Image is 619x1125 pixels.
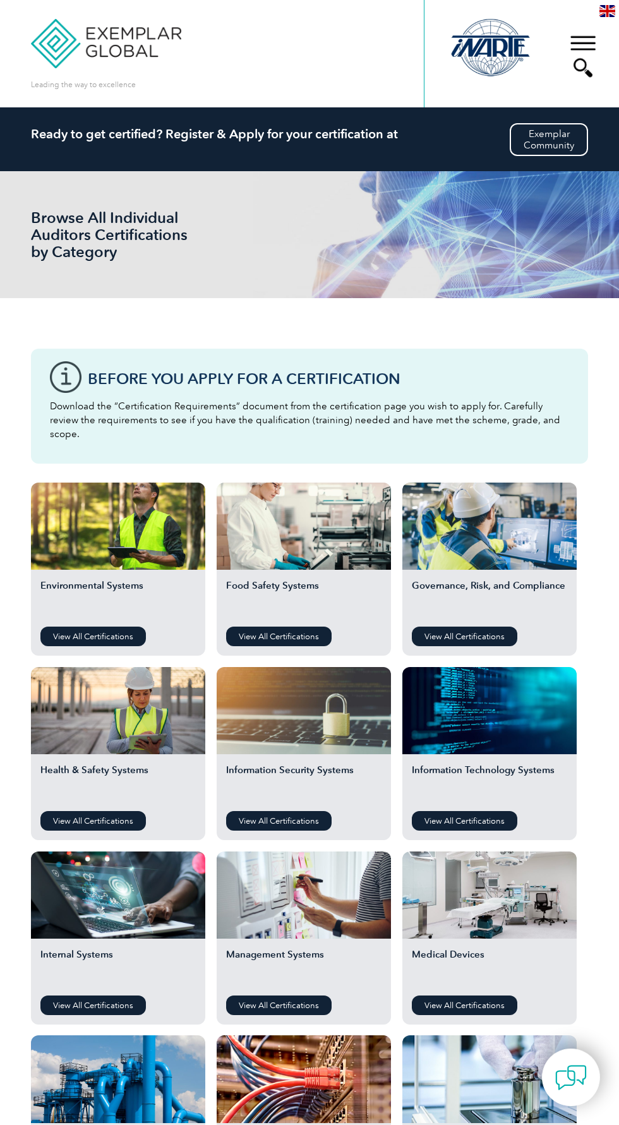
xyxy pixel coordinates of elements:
[510,123,588,156] a: ExemplarCommunity
[88,371,569,387] h3: Before You Apply For a Certification
[226,627,332,646] a: View All Certifications
[40,627,146,646] a: View All Certifications
[412,811,517,831] a: View All Certifications
[40,996,146,1015] a: View All Certifications
[40,811,146,831] a: View All Certifications
[31,126,588,141] h2: Ready to get certified? Register & Apply for your certification at
[412,579,567,617] h2: Governance, Risk, and Compliance
[226,579,382,617] h2: Food Safety Systems
[40,579,196,617] h2: Environmental Systems
[412,764,567,802] h2: Information Technology Systems
[412,948,567,986] h2: Medical Devices
[226,948,382,986] h2: Management Systems
[226,811,332,831] a: View All Certifications
[412,627,517,646] a: View All Certifications
[599,5,615,17] img: en
[226,764,382,802] h2: Information Security Systems
[555,1062,587,1093] img: contact-chat.png
[50,399,569,441] p: Download the “Certification Requirements” document from the certification page you wish to apply ...
[40,764,196,802] h2: Health & Safety Systems
[31,78,136,92] p: Leading the way to excellence
[40,948,196,986] h2: Internal Systems
[31,209,220,260] h1: Browse All Individual Auditors Certifications by Category
[226,996,332,1015] a: View All Certifications
[412,996,517,1015] a: View All Certifications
